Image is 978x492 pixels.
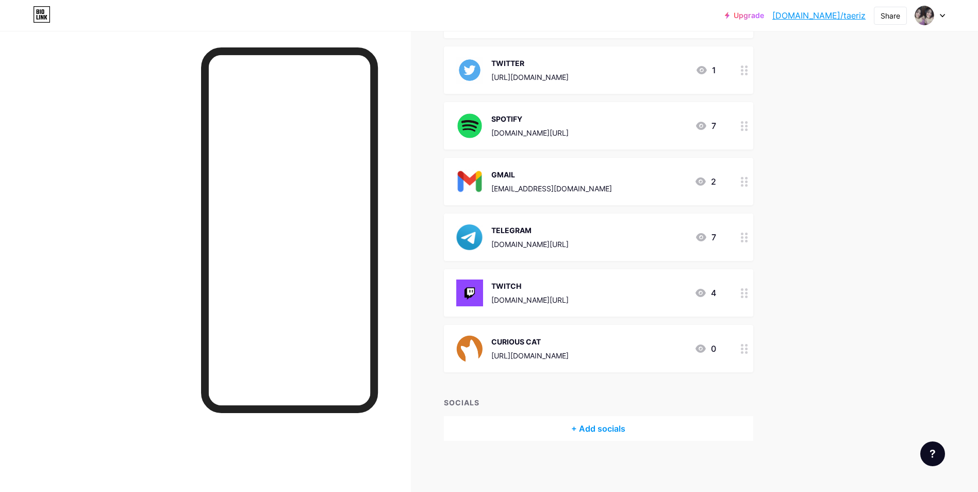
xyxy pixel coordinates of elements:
[491,350,569,361] div: [URL][DOMAIN_NAME]
[725,11,764,20] a: Upgrade
[695,231,716,243] div: 7
[695,64,716,76] div: 1
[491,169,612,180] div: GMAIL
[694,342,716,355] div: 0
[491,336,569,347] div: CURIOUS CAT
[881,10,900,21] div: Share
[456,335,483,362] img: CURIOUS CAT
[456,280,483,306] img: TWITCH
[456,57,483,84] img: TWITTER
[694,175,716,188] div: 2
[694,287,716,299] div: 4
[456,168,483,195] img: GMAIL
[491,183,612,194] div: [EMAIL_ADDRESS][DOMAIN_NAME]
[444,397,753,408] div: SOCIALS
[491,225,569,236] div: TELEGRAM
[491,72,569,83] div: [URL][DOMAIN_NAME]
[491,294,569,305] div: [DOMAIN_NAME][URL]
[491,113,569,124] div: SPOTIFY
[695,120,716,132] div: 7
[491,239,569,250] div: [DOMAIN_NAME][URL]
[491,127,569,138] div: [DOMAIN_NAME][URL]
[456,112,483,139] img: SPOTIFY
[456,224,483,251] img: TELEGRAM
[491,58,569,69] div: TWITTER
[772,9,866,22] a: [DOMAIN_NAME]/taeriz
[444,416,753,441] div: + Add socials
[915,6,934,25] img: taeriz
[491,281,569,291] div: TWITCH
